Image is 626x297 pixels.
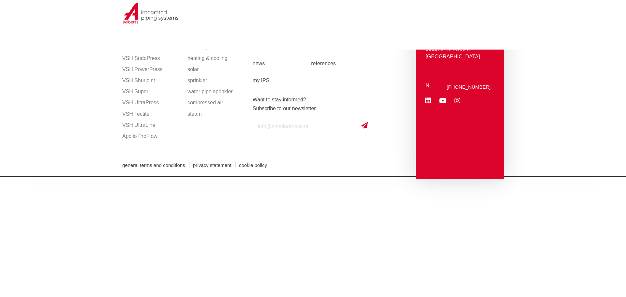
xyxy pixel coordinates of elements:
[122,162,185,168] font: general terms and conditions
[187,78,207,83] font: sprinkler
[287,34,305,39] font: markets
[253,72,311,89] a: my IPS
[311,61,336,66] font: references
[187,97,246,108] a: compressed air
[253,21,413,89] nav: Menu
[256,34,275,39] font: products
[253,119,373,134] input: info@emailaddress.nl
[122,111,149,117] font: VSH Tectite
[187,53,246,64] a: heating & cooling
[122,97,181,108] a: VSH UltraPress
[122,78,155,83] font: VSH Shurjoint
[122,133,157,139] font: Apollo ProFlow
[239,162,267,168] font: cookie policy
[187,55,228,61] font: heating & cooling
[256,24,275,49] a: products
[122,86,181,97] a: VSH Super
[253,55,311,72] a: news
[187,67,199,72] font: solar
[122,120,181,131] a: VSH UltraLine
[253,106,317,111] font: Subscribe to our newsletter.
[425,54,480,59] font: [GEOGRAPHIC_DATA]
[122,55,160,61] font: VSH SudoPress
[287,24,305,49] a: markets
[475,23,482,50] div: my IPS
[447,84,491,90] font: [PHONE_NUMBER]
[253,97,306,102] font: Want to stay informed?
[122,131,181,142] a: Apollo ProFlow
[187,100,223,105] font: compressed air
[357,34,380,39] font: downloads
[187,86,246,97] a: water pipe sprinkler
[473,14,487,19] font: close
[122,67,163,72] font: VSH PowerPress
[187,64,246,75] a: solar
[393,34,411,39] font: services
[122,122,155,128] font: VSH UltraLine
[193,162,231,168] font: privacy statement
[424,34,443,39] font: about us
[187,75,246,86] a: sprinkler
[318,34,343,39] font: applications
[324,13,396,20] font: NEW: myIPS is available
[311,55,369,72] a: references
[122,109,181,120] a: VSH Tectite
[122,89,148,94] font: VSH Super
[425,83,434,88] font: NL:
[253,78,270,83] font: my IPS
[122,100,159,105] font: VSH UltraPress
[188,163,236,168] a: privacy statement
[122,75,181,86] a: VSH Shurjoint
[256,24,443,49] nav: Menu
[187,111,202,117] font: steam
[122,64,181,75] a: VSH PowerPress
[122,53,181,64] a: VSH SudoPress
[187,109,246,120] a: steam
[234,163,272,168] a: cookie policy
[318,24,343,49] a: applications
[361,122,368,129] img: send.svg
[187,89,233,94] font: water pipe sprinkler
[447,84,491,89] a: [PHONE_NUMBER]
[473,14,497,20] a: close
[253,139,352,165] iframe: reCAPTCHA
[417,14,452,20] a: more info
[117,163,190,168] a: general terms and conditions
[253,61,265,66] font: news
[417,14,442,19] font: more info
